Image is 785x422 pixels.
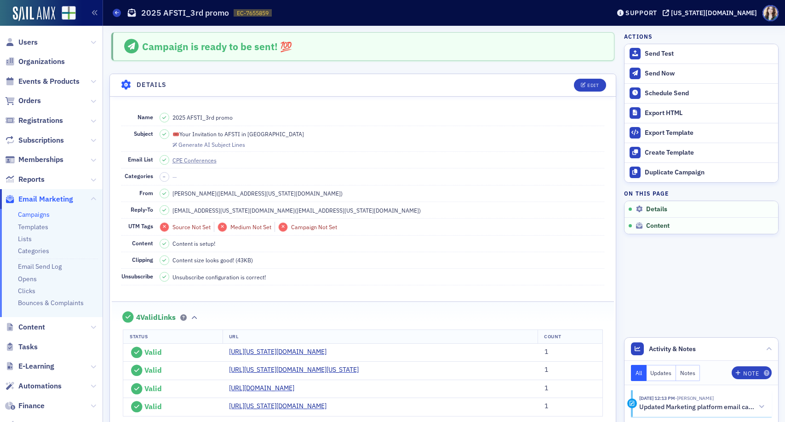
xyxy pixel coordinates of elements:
[132,256,153,263] span: Clipping
[732,366,772,379] button: Note
[18,76,80,87] span: Events & Products
[18,322,45,332] span: Content
[5,57,65,67] a: Organizations
[645,50,774,58] div: Send Test
[142,40,292,53] span: Campaign is ready to be sent! 💯
[128,222,153,230] span: UTM Tags
[671,9,757,17] div: [US_STATE][DOMAIN_NAME]
[625,9,657,17] div: Support
[144,365,162,375] span: Valid
[55,6,76,22] a: View Homepage
[5,76,80,87] a: Events & Products
[172,189,343,197] span: [PERSON_NAME] ( [EMAIL_ADDRESS][US_STATE][DOMAIN_NAME] )
[138,113,153,121] span: Name
[223,330,538,343] th: URL
[237,9,269,17] span: EC-7655859
[5,155,63,165] a: Memberships
[663,10,760,16] button: [US_STATE][DOMAIN_NAME]
[538,398,602,416] td: 1
[645,89,774,98] div: Schedule Send
[18,299,84,307] a: Bounces & Complaints
[172,173,177,180] span: —
[128,156,153,163] span: Email List
[18,155,63,165] span: Memberships
[18,37,38,47] span: Users
[676,365,700,381] button: Notes
[538,380,602,398] td: 1
[163,173,166,180] span: –
[172,273,266,281] span: Unsubscribe configuration is correct!
[625,143,778,162] a: Create Template
[639,403,755,411] h5: Updated Marketing platform email campaign: 2025 AFSTI_3rd promo
[291,223,337,231] span: Campaign Not Set
[645,69,774,78] div: Send Now
[5,401,45,411] a: Finance
[18,210,50,219] a: Campaigns
[18,116,63,126] span: Registrations
[230,223,271,231] span: Medium Not Set
[645,149,774,157] div: Create Template
[229,401,333,411] a: [URL][US_STATE][DOMAIN_NAME]
[675,395,714,401] span: Sarah Lowery
[5,342,38,352] a: Tasks
[18,275,37,283] a: Opens
[172,239,215,248] span: Content is setup!
[136,313,176,322] span: 4 Valid Links
[538,330,602,343] th: Count
[13,6,55,21] a: SailAMX
[645,168,774,177] div: Duplicate Campaign
[5,135,64,145] a: Subscriptions
[624,32,653,40] h4: Actions
[639,395,675,401] time: 10/15/2025 12:13 PM
[18,262,62,271] a: Email Send Log
[121,272,153,280] span: Unsubscribe
[229,365,366,375] a: [URL][US_STATE][DOMAIN_NAME][US_STATE]
[172,113,233,121] span: 2025 AFSTI_3rd promo
[18,247,49,255] a: Categories
[18,381,62,391] span: Automations
[141,7,229,18] h1: 2025 AFSTI_3rd promo
[646,205,667,214] span: Details
[18,135,64,145] span: Subscriptions
[18,194,73,204] span: Email Marketing
[172,156,225,164] a: CPE Conferences
[645,129,774,137] div: Export Template
[743,371,759,376] div: Note
[18,361,54,371] span: E-Learning
[131,206,153,213] span: Reply-To
[229,347,333,357] a: [URL][US_STATE][DOMAIN_NAME]
[627,399,637,408] div: Activity
[18,401,45,411] span: Finance
[123,330,223,343] th: Status
[762,5,779,21] span: Profile
[649,344,696,354] span: Activity & Notes
[172,256,253,264] span: Content size looks good! (43KB)
[125,172,153,179] span: Categories
[5,174,45,185] a: Reports
[625,162,778,182] button: Duplicate Campaign
[5,322,45,332] a: Content
[625,103,778,123] a: Export HTML
[62,6,76,20] img: SailAMX
[587,83,599,88] div: Edit
[18,174,45,185] span: Reports
[625,83,778,103] button: Schedule Send
[5,381,62,391] a: Automations
[229,383,301,393] a: [URL][DOMAIN_NAME]
[137,80,167,90] h4: Details
[18,223,48,231] a: Templates
[5,96,41,106] a: Orders
[5,116,63,126] a: Registrations
[172,206,421,214] span: [EMAIL_ADDRESS][US_STATE][DOMAIN_NAME] ( [EMAIL_ADDRESS][US_STATE][DOMAIN_NAME] )
[5,37,38,47] a: Users
[18,96,41,106] span: Orders
[144,384,162,393] span: Valid
[625,44,778,64] button: Send Test
[139,189,153,197] span: From
[18,235,32,243] a: Lists
[18,57,65,67] span: Organizations
[538,362,602,380] td: 1
[639,402,765,412] button: Updated Marketing platform email campaign: 2025 AFSTI_3rd promo
[144,402,162,411] span: Valid
[646,222,670,230] span: Content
